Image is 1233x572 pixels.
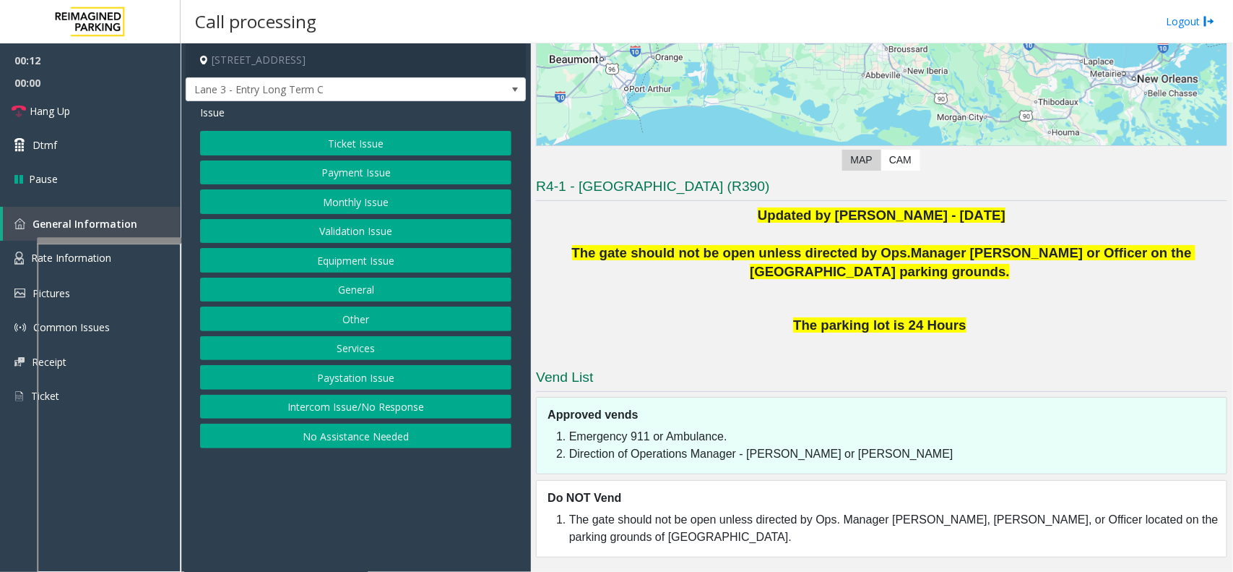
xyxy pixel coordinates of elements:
h3: R4-1 - [GEOGRAPHIC_DATA] (R390) [536,177,1227,201]
span: Receipt [32,355,66,369]
button: Ticket Issue [200,131,511,155]
button: Validation Issue [200,219,511,244]
button: Services [200,336,511,361]
img: 'icon' [14,357,25,367]
button: Equipment Issue [200,248,511,273]
button: Payment Issue [200,161,511,185]
li: The gate should not be open unless directed by Ops. Manager [PERSON_NAME], [PERSON_NAME], or Offi... [569,511,1219,546]
li: Emergency 911 or Ambulance. [569,428,1219,445]
h5: Do NOT Vend [548,490,1226,506]
span: General Information [33,217,137,231]
span: Manager [PERSON_NAME] or Officer on the [GEOGRAPHIC_DATA] parking grounds. [750,245,1195,279]
span: Dtmf [33,137,57,153]
button: General [200,278,511,302]
img: 'icon' [14,289,25,298]
img: 'icon' [14,218,25,229]
img: logout [1203,14,1215,29]
a: General Information [3,207,181,241]
button: Other [200,307,511,331]
span: The gate should not be open unless directed by Ops. [572,245,912,260]
span: Common Issues [33,320,110,334]
button: Intercom Issue/No Response [200,395,511,419]
button: Monthly Issue [200,189,511,214]
h5: Approved vends [548,407,1226,423]
span: Rate Information [31,251,111,265]
label: Map [842,150,881,171]
span: Ticket [31,389,59,403]
span: Issue [200,105,225,120]
h3: Call processing [188,4,324,39]
img: 'icon' [14,390,24,403]
a: Logout [1166,14,1215,29]
span: Pictures [33,286,70,300]
span: Lane 3 - Entry Long Term C [186,78,457,101]
span: Pause [29,171,58,187]
li: Direction of Operations Manager - [PERSON_NAME] or [PERSON_NAME] [569,445,1219,463]
img: 'icon' [14,252,24,265]
img: 'icon' [14,322,26,333]
h4: [STREET_ADDRESS] [186,43,526,77]
span: The parking lot is 24 Hours [793,317,966,333]
label: CAM [881,150,920,171]
h3: Vend List [536,368,1227,392]
span: Hang Up [30,103,70,119]
span: Updated by [PERSON_NAME] - [DATE] [758,208,1005,223]
button: No Assistance Needed [200,424,511,448]
button: Paystation Issue [200,365,511,390]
